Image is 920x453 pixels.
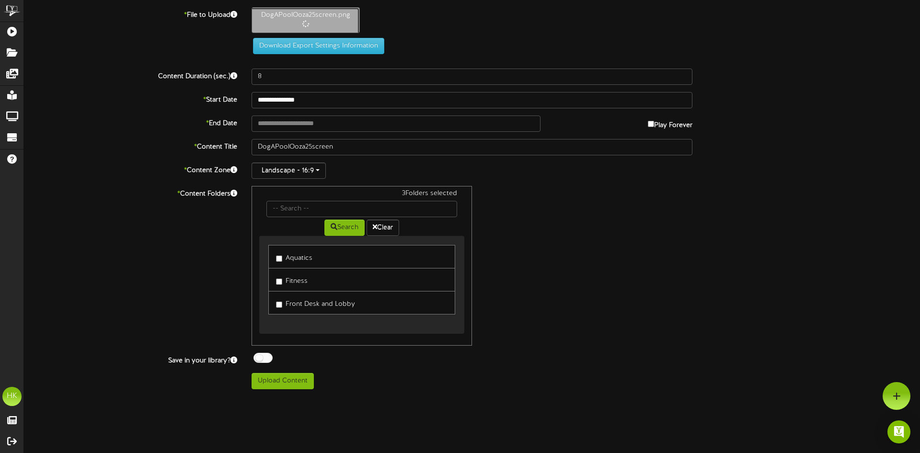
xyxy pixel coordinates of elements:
[17,92,244,105] label: Start Date
[648,116,692,130] label: Play Forever
[2,387,22,406] div: HK
[276,279,282,285] input: Fitness
[17,186,244,199] label: Content Folders
[276,302,282,308] input: Front Desk and Lobby
[367,220,399,236] button: Clear
[276,256,282,262] input: Aquatics
[276,250,312,263] label: Aquatics
[276,273,308,286] label: Fitness
[276,296,355,309] label: Front Desk and Lobby
[324,220,365,236] button: Search
[648,121,654,127] input: Play Forever
[252,139,692,155] input: Title of this Content
[253,38,384,54] button: Download Export Settings Information
[17,353,244,366] label: Save in your library?
[17,163,244,175] label: Content Zone
[248,42,384,49] a: Download Export Settings Information
[266,201,457,217] input: -- Search --
[252,373,314,389] button: Upload Content
[17,139,244,152] label: Content Title
[252,163,326,179] button: Landscape - 16:9
[17,116,244,128] label: End Date
[887,420,910,443] div: Open Intercom Messenger
[17,69,244,81] label: Content Duration (sec.)
[259,189,464,201] div: 3 Folders selected
[17,7,244,20] label: File to Upload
